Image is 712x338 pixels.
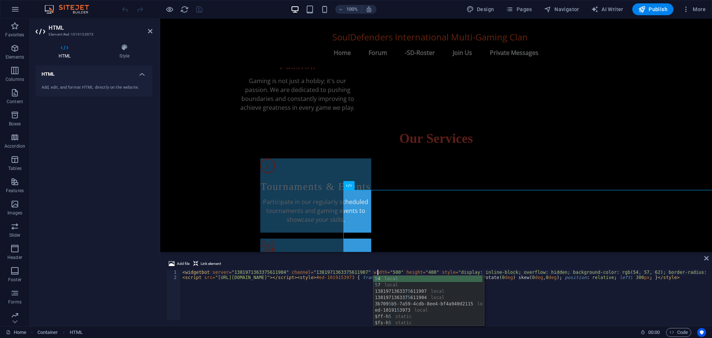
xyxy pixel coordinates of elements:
button: reload [180,5,189,14]
p: Features [6,188,24,194]
span: Click to select. Double-click to edit [70,328,83,337]
p: Columns [6,76,24,82]
h6: 100% [346,5,358,14]
button: Design [464,3,497,15]
button: Publish [632,3,673,15]
button: More [679,3,709,15]
h6: Session time [640,328,660,337]
i: On resize automatically adjust zoom level to fit chosen device. [366,6,372,13]
span: 00 00 [648,328,660,337]
p: Forms [8,299,22,305]
span: Code [669,328,688,337]
div: Design (Ctrl+Alt+Y) [464,3,497,15]
span: Navigator [544,6,579,13]
p: Favorites [5,32,24,38]
p: Accordion [4,143,25,149]
button: AI Writer [588,3,626,15]
button: Pages [503,3,535,15]
p: Elements [6,54,24,60]
button: Navigator [541,3,582,15]
button: Click here to leave preview mode and continue editing [165,5,174,14]
span: Publish [638,6,667,13]
p: Footer [8,277,22,283]
span: Pages [506,6,532,13]
p: Slider [9,232,21,238]
p: Boxes [9,121,21,127]
span: More [682,6,706,13]
span: : [653,329,655,335]
p: Content [7,99,23,105]
span: Design [467,6,494,13]
button: Usercentrics [697,328,706,337]
p: Header [7,255,22,260]
h4: HTML [36,65,152,79]
div: 2 [167,275,181,280]
span: AI Writer [591,6,623,13]
h2: HTML [49,24,152,31]
div: 1 [167,270,181,275]
p: Tables [8,165,22,171]
h4: HTML [36,44,96,59]
div: Add, edit, and format HTML directly on the website. [42,85,146,91]
button: Code [666,328,691,337]
span: Link element [201,259,221,268]
span: Add file [177,259,189,268]
h4: Style [96,44,152,59]
span: Click to select. Double-click to edit [37,328,58,337]
button: Link element [192,259,222,268]
img: Editor Logo [43,5,98,14]
h3: Element #ed-1019153973 [49,31,138,38]
button: Add file [168,259,191,268]
button: 100% [335,5,362,14]
a: Click to cancel selection. Double-click to open Pages [6,328,26,337]
i: Reload page [180,5,189,14]
p: Images [7,210,23,216]
nav: breadcrumb [37,328,83,337]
